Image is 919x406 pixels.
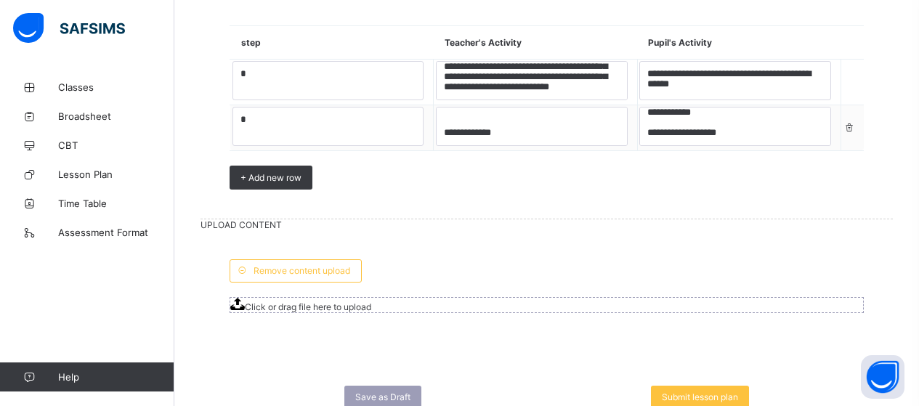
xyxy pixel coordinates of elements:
span: Click or drag file here to upload [245,301,371,312]
span: Classes [58,81,174,93]
span: Time Table [58,198,174,209]
th: Teacher's Activity [434,26,637,60]
span: Remove content upload [254,265,350,276]
th: step [230,26,434,60]
span: Help [58,371,174,383]
span: Submit lesson plan [662,391,738,402]
span: Save as Draft [355,391,410,402]
span: CBT [58,139,174,151]
button: Open asap [861,355,904,399]
span: Click or drag file here to upload [230,297,864,313]
th: Pupil's Activity [637,26,841,60]
span: Assessment Format [58,227,174,238]
span: Broadsheet [58,110,174,122]
span: Lesson Plan [58,169,174,180]
img: safsims [13,13,125,44]
span: + Add new row [240,172,301,183]
span: UPLOAD CONTENT [201,219,893,230]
